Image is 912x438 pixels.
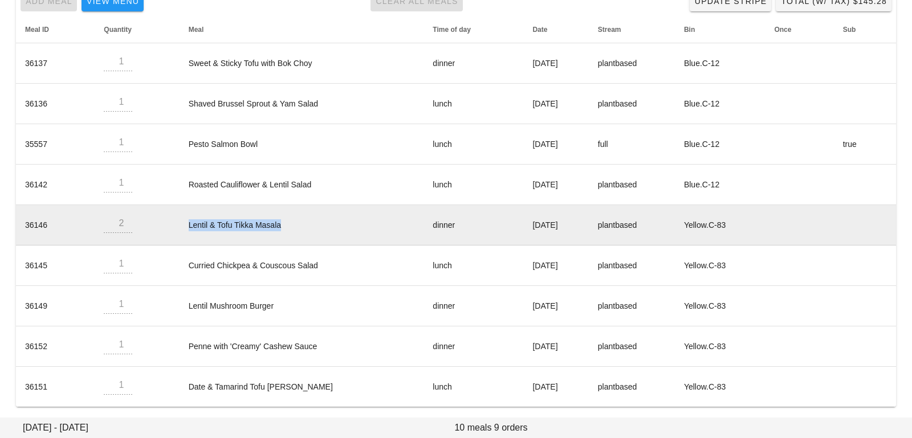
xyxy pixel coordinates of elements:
td: 36136 [16,84,95,124]
span: Date [532,26,547,34]
th: Date: Not sorted. Activate to sort ascending. [523,16,588,43]
span: Stream [598,26,621,34]
span: Meal ID [25,26,49,34]
td: 36149 [16,286,95,326]
td: true [834,124,896,165]
td: [DATE] [523,245,588,286]
span: Time of day [433,26,470,34]
td: 36146 [16,205,95,245]
td: [DATE] [523,286,588,326]
td: dinner [424,326,523,367]
td: 36137 [16,43,95,84]
td: 35557 [16,124,95,165]
td: [DATE] [523,43,588,84]
td: Penne with 'Creamy' Cashew Sauce [180,326,424,367]
td: 36145 [16,245,95,286]
td: [DATE] [523,205,588,245]
td: Yellow.C-83 [675,326,765,367]
td: [DATE] [523,367,588,407]
td: Blue.C-12 [675,43,765,84]
td: Shaved Brussel Sprout & Yam Salad [180,84,424,124]
td: plantbased [589,245,675,286]
td: Yellow.C-83 [675,245,765,286]
td: Date & Tamarind Tofu [PERSON_NAME] [180,367,424,407]
td: Yellow.C-83 [675,286,765,326]
td: Blue.C-12 [675,165,765,205]
span: Meal [189,26,204,34]
td: plantbased [589,205,675,245]
td: plantbased [589,326,675,367]
th: Once: Not sorted. Activate to sort ascending. [765,16,833,43]
span: Once [774,26,791,34]
th: Meal: Not sorted. Activate to sort ascending. [180,16,424,43]
td: Pesto Salmon Bowl [180,124,424,165]
td: lunch [424,367,523,407]
td: lunch [424,165,523,205]
td: [DATE] [523,165,588,205]
th: Time of day: Not sorted. Activate to sort ascending. [424,16,523,43]
td: Blue.C-12 [675,84,765,124]
td: Yellow.C-83 [675,367,765,407]
span: Sub [843,26,856,34]
td: Blue.C-12 [675,124,765,165]
td: dinner [424,43,523,84]
th: Stream: Not sorted. Activate to sort ascending. [589,16,675,43]
td: 36152 [16,326,95,367]
td: lunch [424,124,523,165]
td: [DATE] [523,326,588,367]
td: 36151 [16,367,95,407]
td: Curried Chickpea & Couscous Salad [180,245,424,286]
th: Meal ID: Not sorted. Activate to sort ascending. [16,16,95,43]
th: Quantity: Not sorted. Activate to sort ascending. [95,16,179,43]
th: Bin: Not sorted. Activate to sort ascending. [675,16,765,43]
td: Yellow.C-83 [675,205,765,245]
td: dinner [424,205,523,245]
td: Lentil & Tofu Tikka Masala [180,205,424,245]
td: [DATE] [523,84,588,124]
td: lunch [424,84,523,124]
td: lunch [424,245,523,286]
td: 36142 [16,165,95,205]
td: Roasted Cauliflower & Lentil Salad [180,165,424,205]
td: Lentil Mushroom Burger [180,286,424,326]
td: plantbased [589,286,675,326]
th: Sub: Not sorted. Activate to sort ascending. [834,16,896,43]
td: plantbased [589,84,675,124]
td: plantbased [589,43,675,84]
td: plantbased [589,367,675,407]
span: Quantity [104,26,132,34]
td: dinner [424,286,523,326]
td: full [589,124,675,165]
span: Bin [684,26,695,34]
td: plantbased [589,165,675,205]
td: [DATE] [523,124,588,165]
td: Sweet & Sticky Tofu with Bok Choy [180,43,424,84]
